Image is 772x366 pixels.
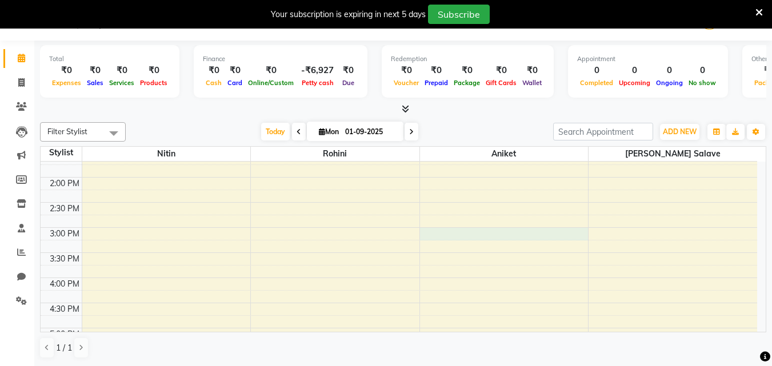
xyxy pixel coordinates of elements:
[686,64,719,77] div: 0
[84,79,106,87] span: Sales
[616,64,653,77] div: 0
[428,5,490,24] button: Subscribe
[56,342,72,354] span: 1 / 1
[245,79,297,87] span: Online/Custom
[519,79,545,87] span: Wallet
[203,79,225,87] span: Cash
[225,64,245,77] div: ₹0
[84,64,106,77] div: ₹0
[245,64,297,77] div: ₹0
[47,228,82,240] div: 3:00 PM
[451,79,483,87] span: Package
[577,54,719,64] div: Appointment
[589,147,757,161] span: [PERSON_NAME] Salave
[577,64,616,77] div: 0
[47,203,82,215] div: 2:30 PM
[297,64,338,77] div: -₹6,927
[47,178,82,190] div: 2:00 PM
[203,64,225,77] div: ₹0
[653,79,686,87] span: Ongoing
[342,123,399,140] input: 2025-09-01
[106,64,137,77] div: ₹0
[519,64,545,77] div: ₹0
[251,147,419,161] span: Rohini
[483,64,519,77] div: ₹0
[47,328,82,340] div: 5:00 PM
[451,64,483,77] div: ₹0
[338,64,358,77] div: ₹0
[660,124,699,140] button: ADD NEW
[137,64,170,77] div: ₹0
[137,79,170,87] span: Products
[553,123,653,140] input: Search Appointment
[391,54,545,64] div: Redemption
[299,79,337,87] span: Petty cash
[225,79,245,87] span: Card
[49,79,84,87] span: Expenses
[422,79,451,87] span: Prepaid
[391,79,422,87] span: Voucher
[339,79,357,87] span: Due
[653,64,686,77] div: 0
[422,64,451,77] div: ₹0
[47,303,82,315] div: 4:30 PM
[577,79,616,87] span: Completed
[49,64,84,77] div: ₹0
[47,278,82,290] div: 4:00 PM
[41,147,82,159] div: Stylist
[47,253,82,265] div: 3:30 PM
[203,54,358,64] div: Finance
[316,127,342,136] span: Mon
[106,79,137,87] span: Services
[271,9,426,21] div: Your subscription is expiring in next 5 days
[47,127,87,136] span: Filter Stylist
[49,54,170,64] div: Total
[616,79,653,87] span: Upcoming
[391,64,422,77] div: ₹0
[686,79,719,87] span: No show
[483,79,519,87] span: Gift Cards
[663,127,697,136] span: ADD NEW
[420,147,589,161] span: Aniket
[261,123,290,140] span: Today
[82,147,251,161] span: Nitin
